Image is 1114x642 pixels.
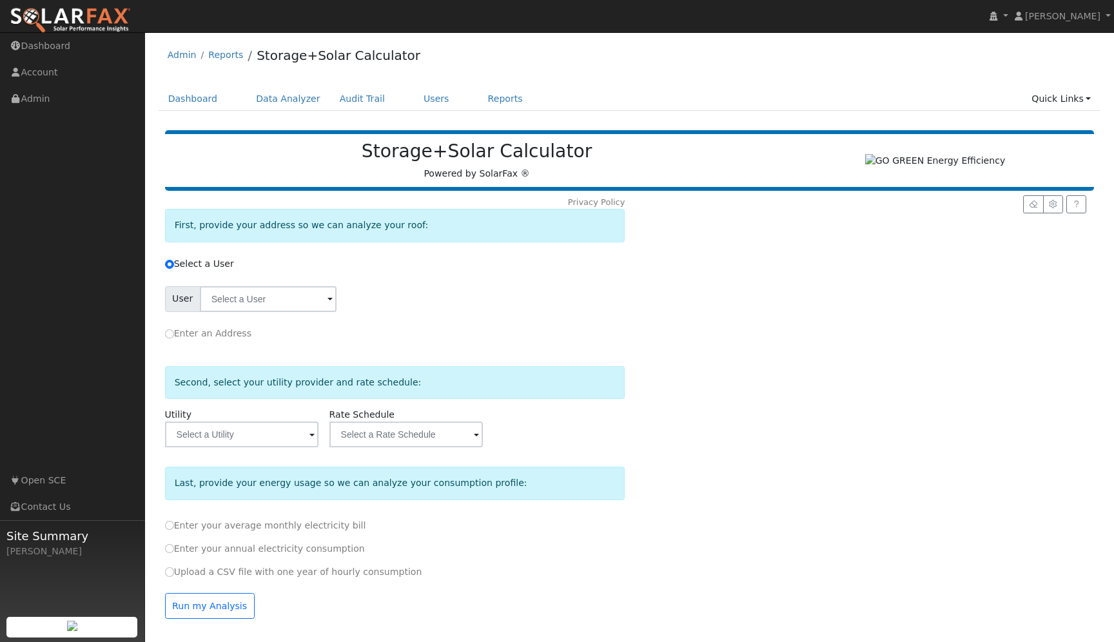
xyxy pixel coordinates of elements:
img: retrieve [67,621,77,631]
input: Select a User [200,286,337,312]
button: Settings [1043,195,1063,213]
input: Enter your average monthly electricity bill [165,521,174,530]
a: Reports [208,50,243,60]
a: Storage+Solar Calculator [257,48,420,63]
a: Help Link [1066,195,1086,213]
div: Last, provide your energy usage so we can analyze your consumption profile: [165,467,625,500]
div: [PERSON_NAME] [6,545,138,558]
span: User [165,286,200,312]
input: Select a User [165,260,174,269]
span: [PERSON_NAME] [1025,11,1100,21]
button: Clear Data [1023,195,1043,213]
a: Data Analyzer [246,87,330,111]
input: Select a Utility [165,422,318,447]
input: Select a Rate Schedule [329,422,483,447]
a: Reports [478,87,533,111]
a: Dashboard [159,87,228,111]
input: Upload a CSV file with one year of hourly consumption [165,567,174,576]
a: Audit Trail [330,87,395,111]
button: Run my Analysis [165,593,255,619]
label: Select a User [165,257,234,271]
div: Second, select your utility provider and rate schedule: [165,366,625,399]
label: Enter your average monthly electricity bill [165,519,366,532]
a: Quick Links [1022,87,1100,111]
a: Privacy Policy [568,197,625,207]
label: Upload a CSV file with one year of hourly consumption [165,565,422,579]
span: Alias: None [329,409,395,420]
label: Utility [165,408,191,422]
h2: Storage+Solar Calculator [178,141,776,162]
a: Users [414,87,459,111]
div: First, provide your address so we can analyze your roof: [165,209,625,242]
label: Enter your annual electricity consumption [165,542,365,556]
input: Enter your annual electricity consumption [165,544,174,553]
a: Admin [168,50,197,60]
img: SolarFax [10,7,131,34]
input: Enter an Address [165,329,174,338]
div: Powered by SolarFax ® [171,141,783,180]
img: GO GREEN Energy Efficiency [865,154,1006,168]
label: Enter an Address [165,327,251,340]
span: Site Summary [6,527,138,545]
